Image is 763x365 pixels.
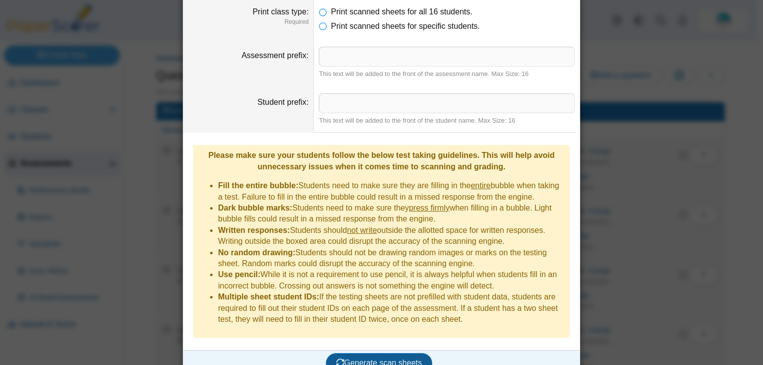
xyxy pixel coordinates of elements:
span: Print scanned sheets for specific students. [331,22,480,30]
b: Dark bubble marks: [218,204,292,212]
div: This text will be added to the front of the student name. Max Size: 16 [319,116,575,125]
label: Assessment prefix [241,51,308,60]
li: While it is not a requirement to use pencil, it is always helpful when students fill in an incorr... [218,269,565,292]
b: Multiple sheet student IDs: [218,292,319,301]
li: Students need to make sure they are filling in the bubble when taking a test. Failure to fill in ... [218,180,565,203]
b: Fill the entire bubble: [218,181,299,190]
b: Written responses: [218,226,290,234]
div: This text will be added to the front of the assessment name. Max Size: 16 [319,70,575,78]
li: Students should outside the allotted space for written responses. Writing outside the boxed area ... [218,225,565,247]
b: Use pencil: [218,270,260,279]
u: not write [347,226,377,234]
dfn: Required [188,18,308,26]
label: Print class type [252,7,308,16]
li: Students should not be drawing random images or marks on the testing sheet. Random marks could di... [218,247,565,270]
u: entire [471,181,491,190]
b: Please make sure your students follow the below test taking guidelines. This will help avoid unne... [208,151,554,170]
b: No random drawing: [218,248,296,257]
li: If the testing sheets are not prefilled with student data, students are required to fill out thei... [218,292,565,325]
u: press firmly [409,204,450,212]
span: Print scanned sheets for all 16 students. [331,7,472,16]
li: Students need to make sure they when filling in a bubble. Light bubble fills could result in a mi... [218,203,565,225]
label: Student prefix [257,98,308,106]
